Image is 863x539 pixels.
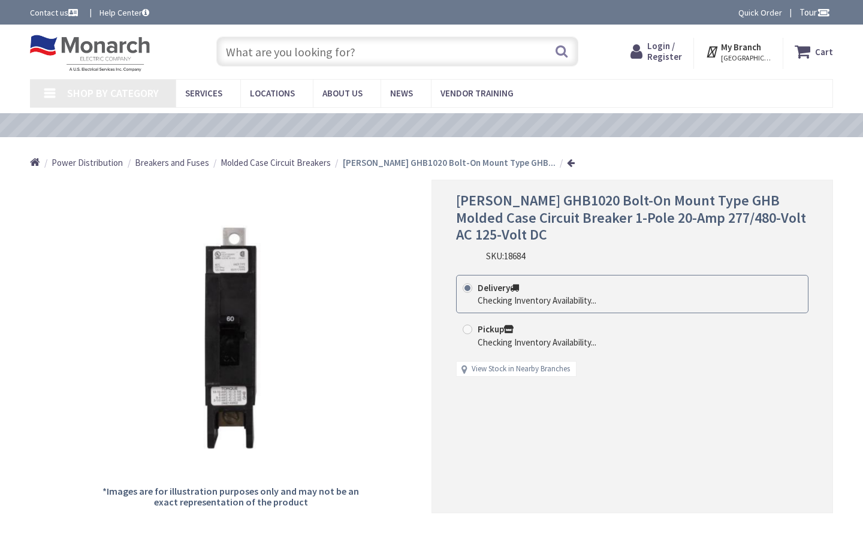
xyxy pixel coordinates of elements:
[440,87,514,99] span: Vendor Training
[630,41,682,62] a: Login / Register
[795,41,833,62] a: Cart
[52,157,123,168] span: Power Distribution
[456,191,806,244] span: [PERSON_NAME] GHB1020 Bolt-On Mount Type GHB Molded Case Circuit Breaker 1-Pole 20-Amp 277/480-Vo...
[30,35,150,72] img: Monarch Electric Company
[705,41,772,62] div: My Branch [GEOGRAPHIC_DATA], [GEOGRAPHIC_DATA]
[486,250,525,262] div: SKU:
[478,282,519,293] strong: Delivery
[322,87,363,99] span: About Us
[738,7,782,19] a: Quick Order
[478,323,514,335] strong: Pickup
[94,486,367,507] h5: *Images are for illustration purposes only and may not be an exact representation of the product
[721,41,761,53] strong: My Branch
[216,37,578,66] input: What are you looking for?
[250,87,295,99] span: Locations
[799,7,830,18] span: Tour
[221,156,331,169] a: Molded Case Circuit Breakers
[343,157,556,168] strong: [PERSON_NAME] GHB1020 Bolt-On Mount Type GHB...
[30,7,80,19] a: Contact us
[647,40,682,62] span: Login / Register
[185,87,222,99] span: Services
[504,250,525,262] span: 18684
[721,53,772,63] span: [GEOGRAPHIC_DATA], [GEOGRAPHIC_DATA]
[52,156,123,169] a: Power Distribution
[94,204,367,477] img: Eaton GHB1020 Bolt-On Mount Type GHB Molded Case Circuit Breaker 1-Pole 20-Amp 277/480-Volt AC 12...
[472,364,570,375] a: View Stock in Nearby Branches
[135,157,209,168] span: Breakers and Fuses
[478,336,596,349] div: Checking Inventory Availability...
[390,87,413,99] span: News
[815,41,833,62] strong: Cart
[221,157,331,168] span: Molded Case Circuit Breakers
[67,86,159,100] span: Shop By Category
[99,7,149,19] a: Help Center
[135,156,209,169] a: Breakers and Fuses
[478,294,596,307] div: Checking Inventory Availability...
